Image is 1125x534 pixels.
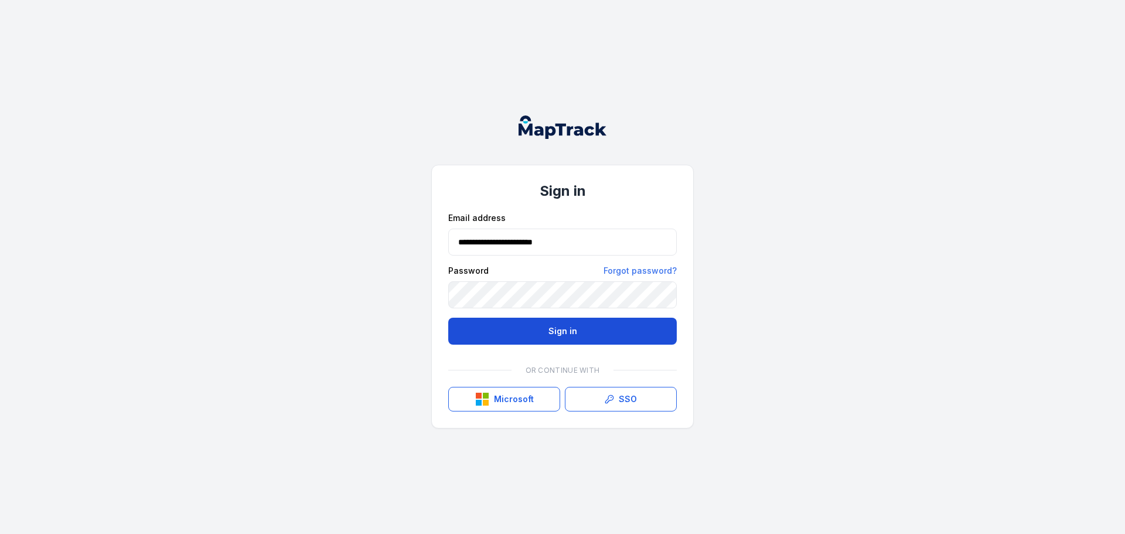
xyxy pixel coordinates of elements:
div: Or continue with [448,359,677,382]
a: SSO [565,387,677,411]
nav: Global [500,115,625,139]
a: Forgot password? [604,265,677,277]
h1: Sign in [448,182,677,200]
label: Password [448,265,489,277]
button: Microsoft [448,387,560,411]
button: Sign in [448,318,677,345]
label: Email address [448,212,506,224]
